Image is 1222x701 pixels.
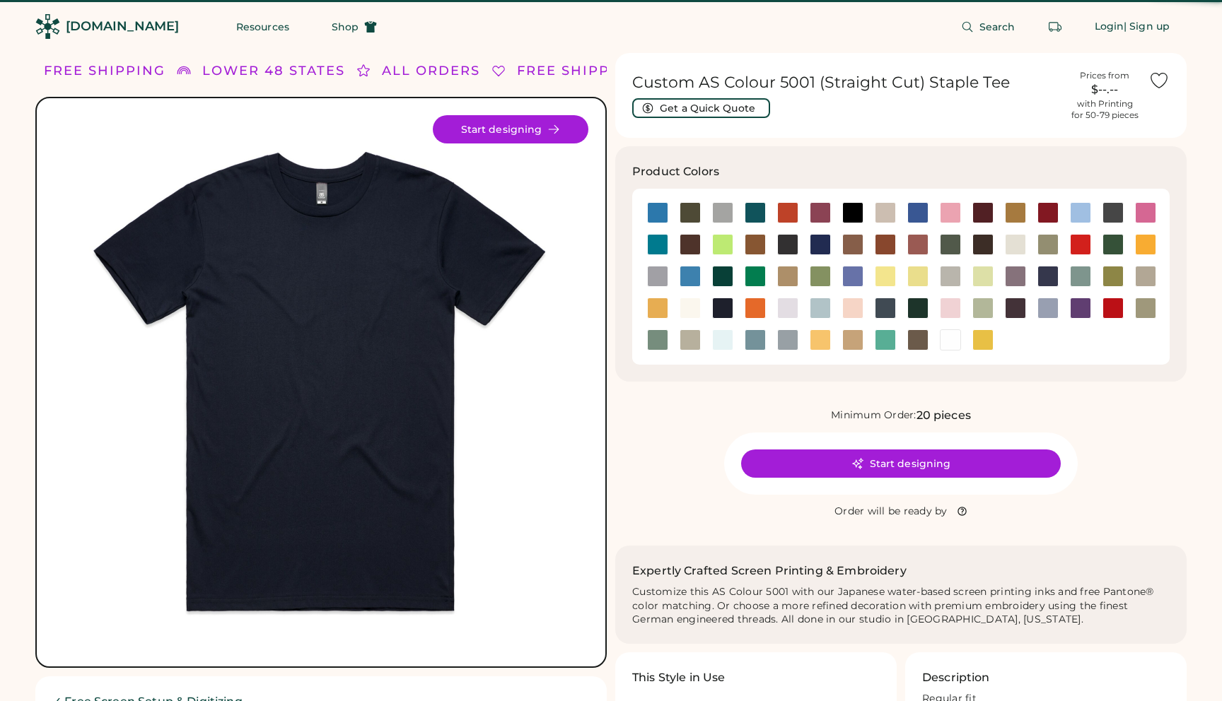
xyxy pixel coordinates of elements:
[1041,13,1069,41] button: Retrieve an order
[632,669,726,686] h3: This Style in Use
[54,115,588,649] img: AS Colour 5001 Product Image
[916,407,971,424] div: 20 pieces
[1080,70,1129,81] div: Prices from
[632,585,1170,628] div: Customize this AS Colour 5001 with our Japanese water-based screen printing inks and free Pantone...
[66,18,179,35] div: [DOMAIN_NAME]
[382,61,480,81] div: ALL ORDERS
[632,163,719,180] h3: Product Colors
[1095,20,1124,34] div: Login
[632,562,907,579] h2: Expertly Crafted Screen Printing & Embroidery
[831,408,916,423] div: Minimum Order:
[332,22,359,32] span: Shop
[632,98,770,118] button: Get a Quick Quote
[979,22,1016,32] span: Search
[632,73,1061,93] h1: Custom AS Colour 5001 (Straight Cut) Staple Tee
[54,115,588,649] div: 5001 Style Image
[1071,98,1139,121] div: with Printing for 50-79 pieces
[834,505,948,519] div: Order will be ready by
[944,13,1032,41] button: Search
[922,669,990,686] h3: Description
[44,61,165,81] div: FREE SHIPPING
[202,61,345,81] div: LOWER 48 STATES
[433,115,588,143] button: Start designing
[219,13,306,41] button: Resources
[1124,20,1170,34] div: | Sign up
[741,449,1061,478] button: Start designing
[315,13,394,41] button: Shop
[35,14,60,39] img: Rendered Logo - Screens
[517,61,639,81] div: FREE SHIPPING
[1069,81,1140,98] div: $--.--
